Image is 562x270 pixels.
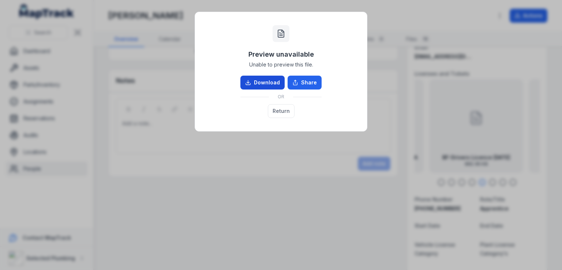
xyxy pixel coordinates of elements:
[240,76,285,90] a: Download
[248,49,314,60] h3: Preview unavailable
[240,90,322,104] div: OR
[288,76,322,90] button: Share
[268,104,295,118] button: Return
[249,61,313,68] span: Unable to preview this file.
